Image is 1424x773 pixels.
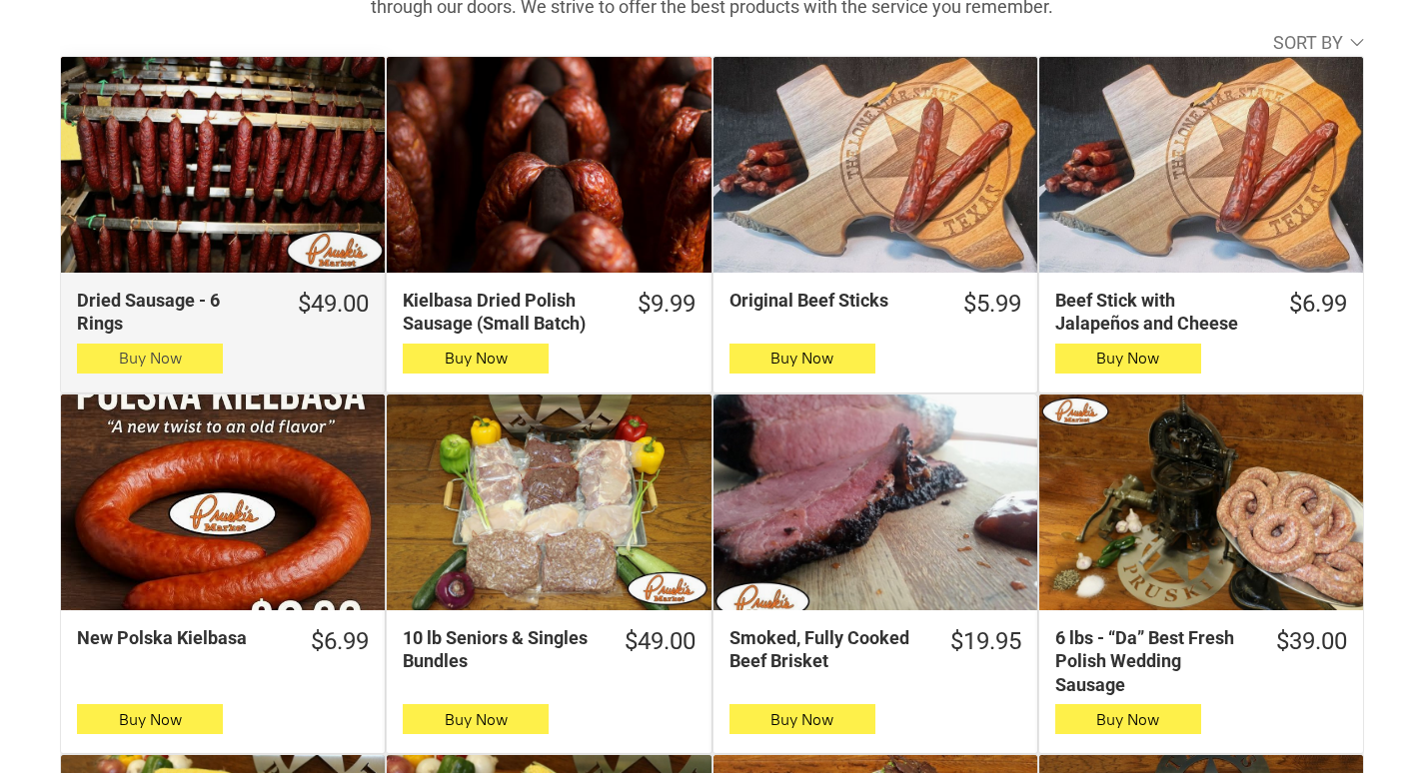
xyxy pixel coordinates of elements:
a: 6 lbs - “Da” Best Fresh Polish Wedding Sausage [1039,394,1363,610]
div: 6 lbs - “Da” Best Fresh Polish Wedding Sausage [1055,626,1247,696]
div: Kielbasa Dried Polish Sausage (Small Batch) [403,289,608,336]
button: Buy Now [77,704,223,734]
a: $49.00Dried Sausage - 6 Rings [61,289,385,336]
a: $9.99Kielbasa Dried Polish Sausage (Small Batch) [387,289,711,336]
a: Dried Sausage - 6 Rings [61,57,385,273]
button: Buy Now [1055,704,1201,734]
button: Buy Now [729,704,875,734]
div: $49.00 [625,626,696,657]
div: $5.99 [963,289,1021,320]
div: Smoked, Fully Cooked Beef Brisket [729,626,921,673]
a: $5.99Original Beef Sticks [713,289,1037,320]
div: Beef Stick with Jalapeños and Cheese [1055,289,1260,336]
button: Buy Now [1055,344,1201,374]
span: Buy Now [119,710,182,729]
span: Buy Now [770,349,833,368]
a: $49.0010 lb Seniors & Singles Bundles [387,626,711,673]
button: Buy Now [403,704,549,734]
div: $6.99 [311,626,369,657]
a: New Polska Kielbasa [61,394,385,610]
div: $6.99 [1289,289,1347,320]
button: Buy Now [729,344,875,374]
div: 10 lb Seniors & Singles Bundles [403,626,595,673]
a: Beef Stick with Jalapeños and Cheese [1039,57,1363,273]
span: Buy Now [445,710,508,729]
div: New Polska Kielbasa [77,626,282,649]
span: Buy Now [1096,710,1159,729]
a: $6.99New Polska Kielbasa [61,626,385,657]
a: 10 lb Seniors &amp; Singles Bundles [387,394,711,610]
div: $9.99 [638,289,696,320]
a: Smoked, Fully Cooked Beef Brisket [713,394,1037,610]
span: Buy Now [445,349,508,368]
button: Buy Now [403,344,549,374]
div: Original Beef Sticks [729,289,934,312]
a: $19.95Smoked, Fully Cooked Beef Brisket [713,626,1037,673]
div: $49.00 [298,289,369,320]
div: $39.00 [1276,626,1347,657]
a: Original Beef Sticks [713,57,1037,273]
a: Kielbasa Dried Polish Sausage (Small Batch) [387,57,711,273]
button: Buy Now [77,344,223,374]
div: Dried Sausage - 6 Rings [77,289,269,336]
span: Buy Now [119,349,182,368]
span: Buy Now [1096,349,1159,368]
div: $19.95 [950,626,1021,657]
span: Buy Now [770,710,833,729]
a: $39.006 lbs - “Da” Best Fresh Polish Wedding Sausage [1039,626,1363,696]
a: $6.99Beef Stick with Jalapeños and Cheese [1039,289,1363,336]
